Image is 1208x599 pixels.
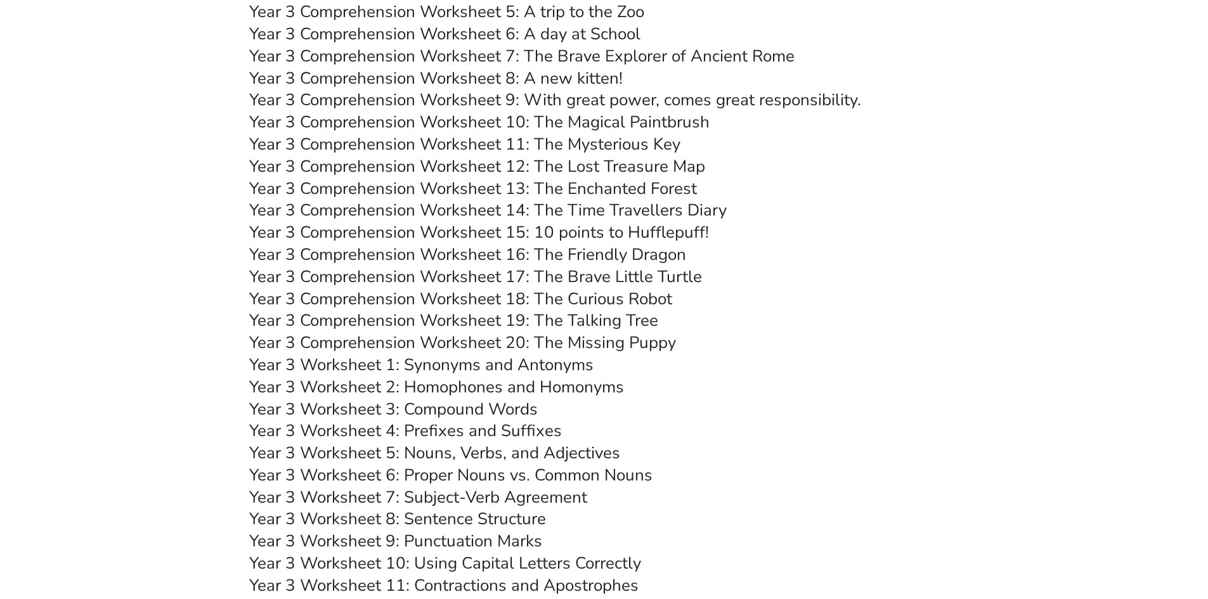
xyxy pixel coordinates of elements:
a: Year 3 Comprehension Worksheet 5: A trip to the Zoo [249,1,644,23]
a: Year 3 Comprehension Worksheet 20: The Missing Puppy [249,332,676,354]
a: Year 3 Worksheet 7: Subject-Verb Agreement [249,486,587,508]
a: Year 3 Worksheet 11: Contractions and Apostrophes [249,574,639,596]
a: Year 3 Worksheet 8: Sentence Structure [249,508,546,530]
a: Year 3 Comprehension Worksheet 19: The Talking Tree [249,309,658,332]
a: Year 3 Comprehension Worksheet 8: A new kitten! [249,67,623,89]
a: Year 3 Comprehension Worksheet 14: The Time Travellers Diary [249,199,727,221]
a: Year 3 Comprehension Worksheet 16: The Friendly Dragon [249,243,686,266]
a: Year 3 Comprehension Worksheet 15: 10 points to Hufflepuff! [249,221,709,243]
a: Year 3 Worksheet 5: Nouns, Verbs, and Adjectives [249,442,620,464]
a: Year 3 Comprehension Worksheet 7: The Brave Explorer of Ancient Rome [249,45,795,67]
a: Year 3 Worksheet 9: Punctuation Marks [249,530,542,552]
a: Year 3 Worksheet 10: Using Capital Letters Correctly [249,552,641,574]
a: Year 3 Comprehension Worksheet 13: The Enchanted Forest [249,177,697,200]
a: Year 3 Comprehension Worksheet 10: The Magical Paintbrush [249,111,710,133]
a: Year 3 Comprehension Worksheet 17: The Brave Little Turtle [249,266,702,288]
a: Year 3 Comprehension Worksheet 6: A day at School [249,23,640,45]
a: Year 3 Comprehension Worksheet 18: The Curious Robot [249,288,672,310]
a: Year 3 Worksheet 1: Synonyms and Antonyms [249,354,594,376]
a: Year 3 Worksheet 6: Proper Nouns vs. Common Nouns [249,464,653,486]
a: Year 3 Comprehension Worksheet 11: The Mysterious Key [249,133,680,155]
iframe: Chat Widget [997,456,1208,599]
a: Year 3 Worksheet 2: Homophones and Homonyms [249,376,624,398]
a: Year 3 Comprehension Worksheet 9: With great power, comes great responsibility. [249,89,861,111]
a: Year 3 Worksheet 3: Compound Words [249,398,538,420]
a: Year 3 Worksheet 4: Prefixes and Suffixes [249,420,562,442]
a: Year 3 Comprehension Worksheet 12: The Lost Treasure Map [249,155,705,177]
